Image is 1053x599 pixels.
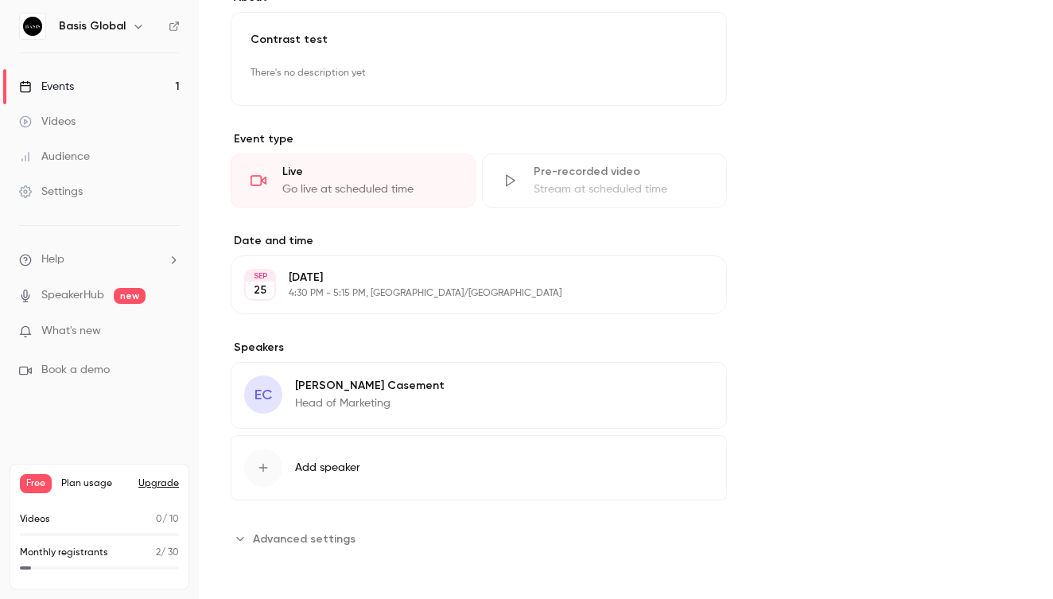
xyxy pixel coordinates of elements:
[282,181,456,197] div: Go live at scheduled time
[231,131,727,147] p: Event type
[255,384,272,406] span: EC
[138,477,179,490] button: Upgrade
[251,60,707,86] p: There's no description yet
[482,154,727,208] div: Pre-recorded videoStream at scheduled time
[231,154,476,208] div: LiveGo live at scheduled time
[20,14,45,39] img: Basis Global
[251,32,707,48] p: Contrast test
[231,435,727,500] button: Add speaker
[534,164,707,180] div: Pre-recorded video
[231,526,365,551] button: Advanced settings
[254,282,266,298] p: 25
[231,526,727,551] section: Advanced settings
[534,181,707,197] div: Stream at scheduled time
[156,515,162,524] span: 0
[295,395,445,411] p: Head of Marketing
[289,287,643,300] p: 4:30 PM - 5:15 PM, [GEOGRAPHIC_DATA]/[GEOGRAPHIC_DATA]
[156,548,161,558] span: 2
[41,251,64,268] span: Help
[19,79,74,95] div: Events
[231,362,727,429] div: EC[PERSON_NAME] CasementHead of Marketing
[59,18,126,34] h6: Basis Global
[231,340,727,356] label: Speakers
[61,477,129,490] span: Plan usage
[41,287,104,304] a: SpeakerHub
[156,512,179,527] p: / 10
[19,251,180,268] li: help-dropdown-opener
[20,474,52,493] span: Free
[282,164,456,180] div: Live
[19,114,76,130] div: Videos
[295,378,445,394] p: [PERSON_NAME] Casement
[41,362,110,379] span: Book a demo
[20,512,50,527] p: Videos
[295,460,360,476] span: Add speaker
[289,270,643,286] p: [DATE]
[114,288,146,304] span: new
[231,233,727,249] label: Date and time
[253,531,356,547] span: Advanced settings
[19,184,83,200] div: Settings
[20,546,108,560] p: Monthly registrants
[156,546,179,560] p: / 30
[246,270,274,282] div: SEP
[19,149,90,165] div: Audience
[41,323,101,340] span: What's new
